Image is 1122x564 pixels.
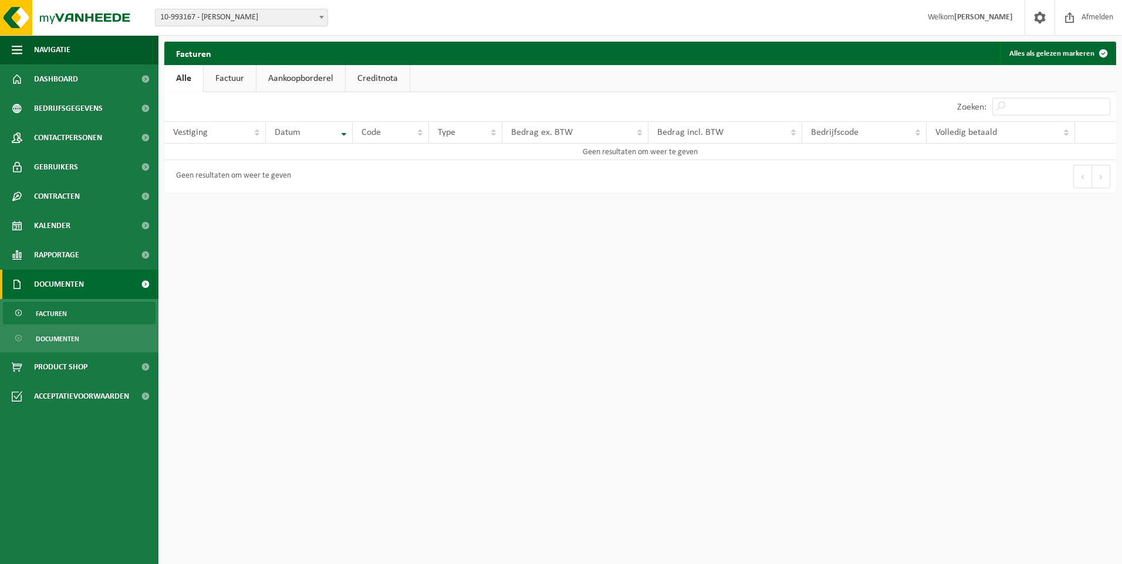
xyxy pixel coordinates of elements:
[1073,165,1092,188] button: Previous
[34,240,79,270] span: Rapportage
[511,128,573,137] span: Bedrag ex. BTW
[657,128,724,137] span: Bedrag incl. BTW
[3,327,156,349] a: Documenten
[34,94,103,123] span: Bedrijfsgegevens
[34,152,78,182] span: Gebruikers
[34,35,70,64] span: Navigatie
[1092,165,1110,188] button: Next
[275,128,300,137] span: Datum
[811,128,859,137] span: Bedrijfscode
[204,65,256,92] a: Factuur
[155,9,328,26] span: 10-993167 - ROMBOUTS GUY - WUUSTWEZEL
[34,211,70,240] span: Kalender
[438,128,455,137] span: Type
[164,42,223,64] h2: Facturen
[34,270,84,299] span: Documenten
[957,103,986,112] label: Zoeken:
[164,65,203,92] a: Alle
[34,64,78,94] span: Dashboard
[954,13,1013,22] strong: [PERSON_NAME]
[36,328,79,350] span: Documenten
[170,166,291,187] div: Geen resultaten om weer te geven
[173,128,208,137] span: Vestiging
[346,65,410,92] a: Creditnota
[34,182,80,211] span: Contracten
[156,9,327,26] span: 10-993167 - ROMBOUTS GUY - WUUSTWEZEL
[34,352,87,382] span: Product Shop
[36,303,67,325] span: Facturen
[256,65,345,92] a: Aankoopborderel
[164,144,1116,160] td: Geen resultaten om weer te geven
[3,302,156,324] a: Facturen
[34,123,102,152] span: Contactpersonen
[34,382,129,411] span: Acceptatievoorwaarden
[361,128,381,137] span: Code
[1000,42,1115,65] button: Alles als gelezen markeren
[935,128,997,137] span: Volledig betaald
